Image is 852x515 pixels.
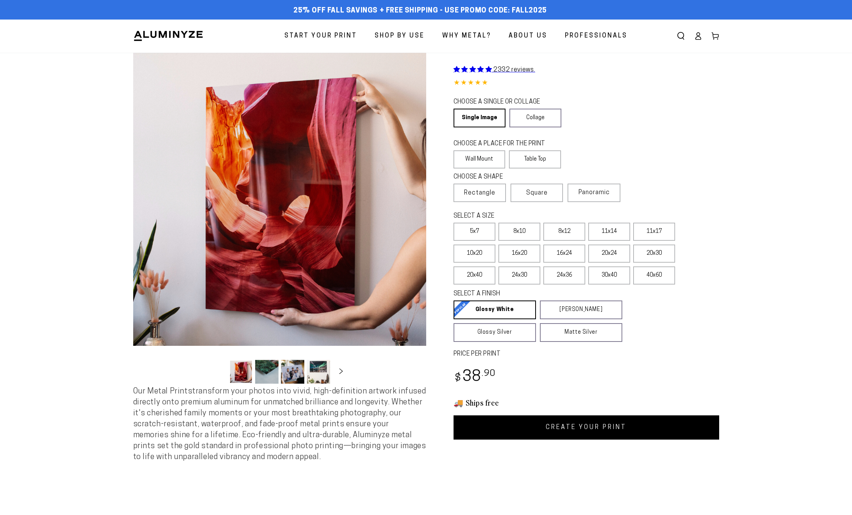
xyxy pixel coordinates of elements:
legend: CHOOSE A SHAPE [454,173,555,182]
a: Why Metal? [436,26,497,46]
summary: Search our site [672,27,689,45]
button: Load image 2 in gallery view [255,360,279,384]
a: Professionals [559,26,633,46]
label: 11x14 [588,223,630,241]
label: 16x24 [543,245,585,263]
legend: SELECT A SIZE [454,212,610,221]
label: Table Top [509,150,561,168]
button: Slide left [210,363,227,380]
button: Load image 1 in gallery view [229,360,253,384]
a: Glossy Silver [454,323,536,342]
span: $ [455,373,461,384]
span: Rectangle [464,188,495,198]
span: Our Metal Prints transform your photos into vivid, high-definition artwork infused directly onto ... [133,388,426,461]
button: Slide right [332,363,350,380]
span: Square [526,188,548,198]
label: 30x40 [588,266,630,284]
a: Start Your Print [279,26,363,46]
label: PRICE PER PRINT [454,350,719,359]
a: Collage [509,109,561,127]
a: Shop By Use [369,26,430,46]
span: Start Your Print [284,30,357,42]
a: Single Image [454,109,505,127]
media-gallery: Gallery Viewer [133,53,426,386]
label: 20x40 [454,266,495,284]
legend: SELECT A FINISH [454,290,604,299]
div: 4.85 out of 5.0 stars [454,78,719,89]
legend: CHOOSE A PLACE FOR THE PRINT [454,139,554,148]
a: CREATE YOUR PRINT [454,415,719,440]
a: About Us [503,26,553,46]
bdi: 38 [454,370,496,385]
span: 25% off FALL Savings + Free Shipping - Use Promo Code: FALL2025 [293,7,547,15]
h3: 🚚 Ships free [454,397,719,408]
span: 2332 reviews. [493,67,535,73]
label: 24x30 [498,266,540,284]
label: 20x30 [633,245,675,263]
a: [PERSON_NAME] [540,300,622,319]
legend: CHOOSE A SINGLE OR COLLAGE [454,98,554,107]
label: 11x17 [633,223,675,241]
label: 5x7 [454,223,495,241]
span: Panoramic [579,190,610,196]
sup: .90 [482,369,496,378]
label: 8x10 [498,223,540,241]
a: Matte Silver [540,323,622,342]
label: 20x24 [588,245,630,263]
img: Aluminyze [133,30,204,42]
span: Shop By Use [375,30,425,42]
span: Why Metal? [442,30,491,42]
label: 40x60 [633,266,675,284]
label: 8x12 [543,223,585,241]
a: Glossy White [454,300,536,319]
label: 10x20 [454,245,495,263]
button: Load image 3 in gallery view [281,360,304,384]
button: Load image 4 in gallery view [307,360,330,384]
span: Professionals [565,30,627,42]
label: 16x20 [498,245,540,263]
label: 24x36 [543,266,585,284]
label: Wall Mount [454,150,505,168]
a: 2332 reviews. [454,67,535,73]
span: About Us [509,30,547,42]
